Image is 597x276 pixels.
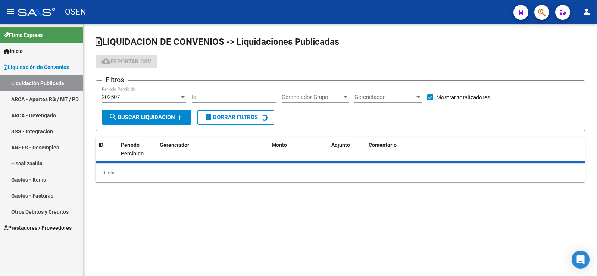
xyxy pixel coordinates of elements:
span: Prestadores / Proveedores [4,224,72,232]
span: LIQUIDACION DE CONVENIOS -> Liquidaciones Publicadas [96,37,339,47]
span: - OSEN [59,4,86,20]
datatable-header-cell: Comentario [366,137,585,170]
span: Exportar CSV [101,58,151,65]
span: Inicio [4,47,23,55]
div: 0 total [96,164,585,182]
datatable-header-cell: ID [96,137,118,170]
button: Buscar Liquidacion [102,110,191,125]
span: Gerenciador [160,142,189,148]
span: Gerenciador [354,94,415,100]
mat-icon: person [582,7,591,16]
button: Borrar Filtros [197,110,274,125]
datatable-header-cell: Adjunto [328,137,366,170]
mat-icon: cloud_download [101,57,110,66]
span: Monto [272,142,287,148]
span: 202507 [102,94,120,100]
div: Open Intercom Messenger [572,251,590,269]
mat-icon: delete [204,112,213,121]
datatable-header-cell: Monto [269,137,328,170]
span: ID [99,142,103,148]
datatable-header-cell: Período Percibido [118,137,146,170]
h3: Filtros [102,75,128,85]
span: Buscar Liquidacion [109,114,175,121]
mat-icon: search [109,112,118,121]
span: Borrar Filtros [204,114,258,121]
span: Adjunto [331,142,350,148]
span: Gerenciador Grupo [282,94,342,100]
span: Liquidación de Convenios [4,63,69,71]
datatable-header-cell: Gerenciador [157,137,269,170]
button: Exportar CSV [96,55,157,68]
span: Período Percibido [121,142,144,156]
span: Mostrar totalizadores [436,93,490,102]
span: Firma Express [4,31,43,39]
span: Comentario [369,142,397,148]
mat-icon: menu [6,7,15,16]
